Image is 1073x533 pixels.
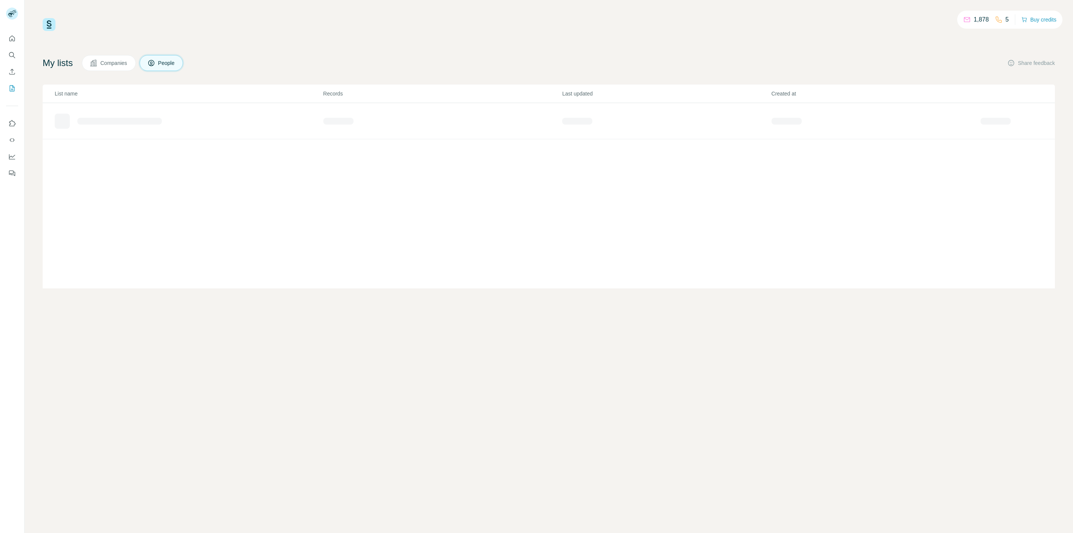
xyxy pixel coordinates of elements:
[43,18,55,31] img: Surfe Logo
[6,166,18,180] button: Feedback
[562,90,770,97] p: Last updated
[6,32,18,45] button: Quick start
[55,90,323,97] p: List name
[974,15,989,24] p: 1,878
[6,117,18,130] button: Use Surfe on LinkedIn
[772,90,980,97] p: Created at
[1005,15,1009,24] p: 5
[6,65,18,79] button: Enrich CSV
[1021,14,1056,25] button: Buy credits
[100,59,128,67] span: Companies
[43,57,73,69] h4: My lists
[158,59,175,67] span: People
[323,90,562,97] p: Records
[6,133,18,147] button: Use Surfe API
[6,150,18,163] button: Dashboard
[1007,59,1055,67] button: Share feedback
[6,48,18,62] button: Search
[6,82,18,95] button: My lists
